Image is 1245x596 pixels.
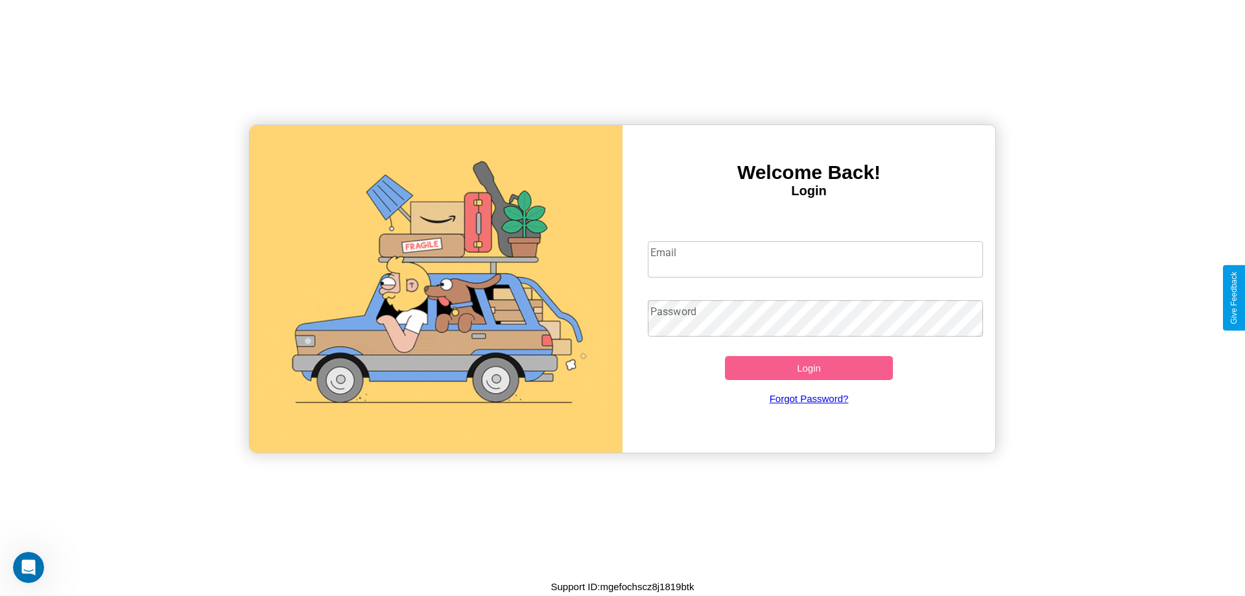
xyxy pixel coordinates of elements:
[641,380,977,417] a: Forgot Password?
[622,161,995,184] h3: Welcome Back!
[1229,272,1239,324] div: Give Feedback
[250,125,622,453] img: gif
[13,552,44,583] iframe: Intercom live chat
[725,356,893,380] button: Login
[622,184,995,198] h4: Login
[551,578,694,595] p: Support ID: mgefochscz8j1819btk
